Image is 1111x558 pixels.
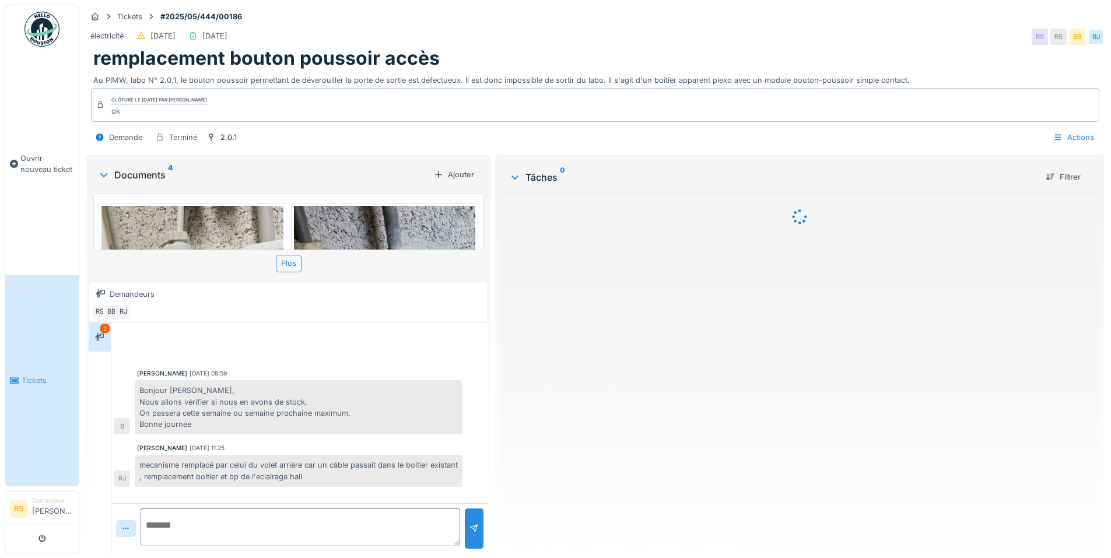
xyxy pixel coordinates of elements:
[1048,129,1099,146] div: Actions
[137,369,187,378] div: [PERSON_NAME]
[509,170,1036,184] div: Tâches
[135,380,462,434] div: Bonjour [PERSON_NAME], Nous allons vérifier si nous en avons de stock. On passera cette semaine o...
[220,132,237,143] div: 2.0.1
[1088,29,1104,45] div: RJ
[24,12,59,47] img: Badge_color-CXgf-gQk.svg
[93,70,1097,86] div: Au PIMW, labo N° 2.0.1, le bouton poussoir permettant de déverouiller la porte de sortie est défe...
[114,418,130,434] div: B
[169,132,197,143] div: Terminé
[5,53,79,275] a: Ouvrir nouveau ticket
[168,168,173,182] sup: 4
[294,206,476,448] img: ik9pvy85m3cd628xv4whwbjbftlc
[32,496,74,521] li: [PERSON_NAME]
[10,500,27,518] li: RS
[103,304,120,320] div: BB
[1041,169,1085,185] div: Filtrer
[429,167,479,183] div: Ajouter
[1032,29,1048,45] div: RS
[190,369,227,378] div: [DATE] 08:59
[202,30,227,41] div: [DATE]
[22,375,74,386] span: Tickets
[190,444,225,452] div: [DATE] 11:25
[110,289,155,300] div: Demandeurs
[109,132,142,143] div: Demande
[98,168,429,182] div: Documents
[150,30,176,41] div: [DATE]
[92,304,108,320] div: RS
[111,96,207,104] div: Clôturé le [DATE] par [PERSON_NAME]
[32,496,74,505] div: Demandeur
[1069,29,1085,45] div: BB
[137,444,187,452] div: [PERSON_NAME]
[111,106,207,117] div: ok
[117,11,142,22] div: Tickets
[114,471,130,487] div: RJ
[90,30,124,41] div: électricité
[93,47,440,69] h1: remplacement bouton poussoir accès
[276,255,302,272] div: Plus
[1050,29,1067,45] div: RS
[100,324,110,333] div: 2
[156,11,247,22] strong: #2025/05/444/00186
[135,455,462,486] div: mecanisme remplacé par celui du volet arrière car un câble passait dans le boitier existant , rem...
[115,304,131,320] div: RJ
[560,170,565,184] sup: 0
[20,153,74,175] span: Ouvrir nouveau ticket
[10,496,74,524] a: RS Demandeur[PERSON_NAME]
[101,206,283,448] img: q67mfi4cj0vlpsmydlihewxuq37w
[5,275,79,486] a: Tickets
